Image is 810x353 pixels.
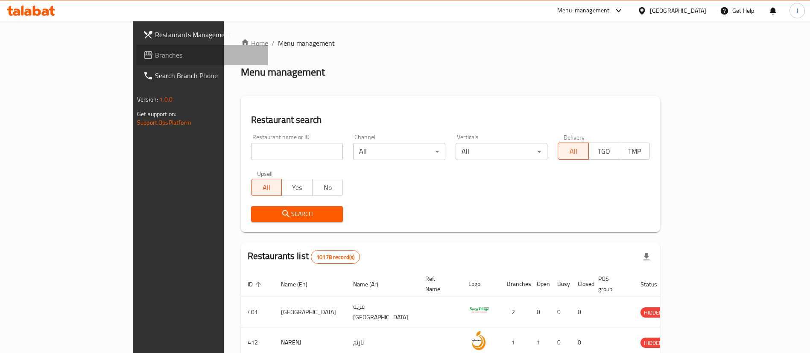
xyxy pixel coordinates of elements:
span: Name (Ar) [353,279,389,289]
span: Menu management [278,38,335,48]
a: Support.OpsPlatform [137,117,191,128]
td: [GEOGRAPHIC_DATA] [274,297,346,327]
span: Yes [285,181,309,194]
th: Closed [571,271,591,297]
div: HIDDEN [640,307,666,318]
input: Search for restaurant name or ID.. [251,143,343,160]
button: Search [251,206,343,222]
h2: Restaurant search [251,114,650,126]
span: Version: [137,94,158,105]
span: HIDDEN [640,308,666,318]
div: Total records count [311,250,360,264]
button: TMP [619,143,650,160]
div: All [353,143,445,160]
a: Branches [136,45,268,65]
span: Ref. Name [425,274,451,294]
h2: Restaurants list [248,250,360,264]
span: Status [640,279,668,289]
img: Spicy Village [468,300,490,321]
span: HIDDEN [640,338,666,348]
button: TGO [588,143,620,160]
div: [GEOGRAPHIC_DATA] [650,6,706,15]
span: All [561,145,585,158]
span: Get support on: [137,108,176,120]
span: Name (En) [281,279,319,289]
h2: Menu management [241,65,325,79]
td: 0 [530,297,550,327]
nav: breadcrumb [241,38,660,48]
th: Logo [462,271,500,297]
div: Export file [636,247,657,267]
button: No [312,179,343,196]
button: Yes [281,179,313,196]
div: Menu-management [557,6,610,16]
td: قرية [GEOGRAPHIC_DATA] [346,297,418,327]
label: Upsell [257,170,273,176]
span: No [316,181,340,194]
th: Branches [500,271,530,297]
th: Busy [550,271,571,297]
span: TGO [592,145,616,158]
span: All [255,181,279,194]
a: Restaurants Management [136,24,268,45]
th: Open [530,271,550,297]
span: Branches [155,50,261,60]
span: TMP [623,145,646,158]
span: J [796,6,798,15]
span: Search [258,209,336,219]
a: Search Branch Phone [136,65,268,86]
span: 10178 record(s) [311,253,360,261]
label: Delivery [564,134,585,140]
span: Search Branch Phone [155,70,261,81]
span: Restaurants Management [155,29,261,40]
td: 2 [500,297,530,327]
td: 0 [571,297,591,327]
button: All [251,179,282,196]
div: All [456,143,548,160]
span: POS group [598,274,623,294]
span: ID [248,279,264,289]
li: / [272,38,275,48]
button: All [558,143,589,160]
img: NARENJ [468,330,490,351]
span: 1.0.0 [159,94,173,105]
td: 0 [550,297,571,327]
